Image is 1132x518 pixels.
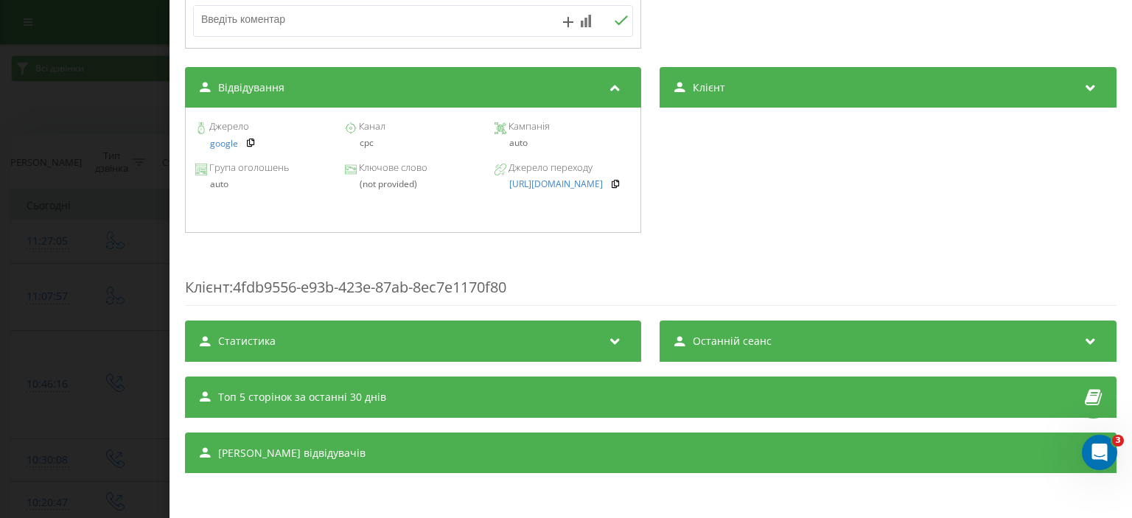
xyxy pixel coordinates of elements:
span: [PERSON_NAME] відвідувачів [218,446,366,461]
a: google [210,139,238,149]
span: Ключове слово [357,161,427,175]
span: Відвідування [218,80,284,95]
div: : 4fdb9556-e93b-423e-87ab-8ec7e1170f80 [185,248,1117,306]
span: Джерело [207,119,249,134]
span: Клієнт [185,277,229,297]
div: auto [195,179,332,189]
span: Клієнт [693,80,726,95]
span: Статистика [218,334,276,349]
span: Джерело переходу [506,161,593,175]
span: Канал [357,119,385,134]
span: Група оголошень [207,161,289,175]
div: (not provided) [345,179,481,189]
span: 3 [1112,435,1124,447]
span: Кампанія [506,119,550,134]
iframe: Intercom live chat [1082,435,1117,470]
a: [URL][DOMAIN_NAME] [509,179,603,189]
span: Топ 5 сторінок за останні 30 днів [218,390,386,405]
div: auto [495,138,631,148]
span: Останній сеанс [693,334,772,349]
div: cpc [345,138,481,148]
